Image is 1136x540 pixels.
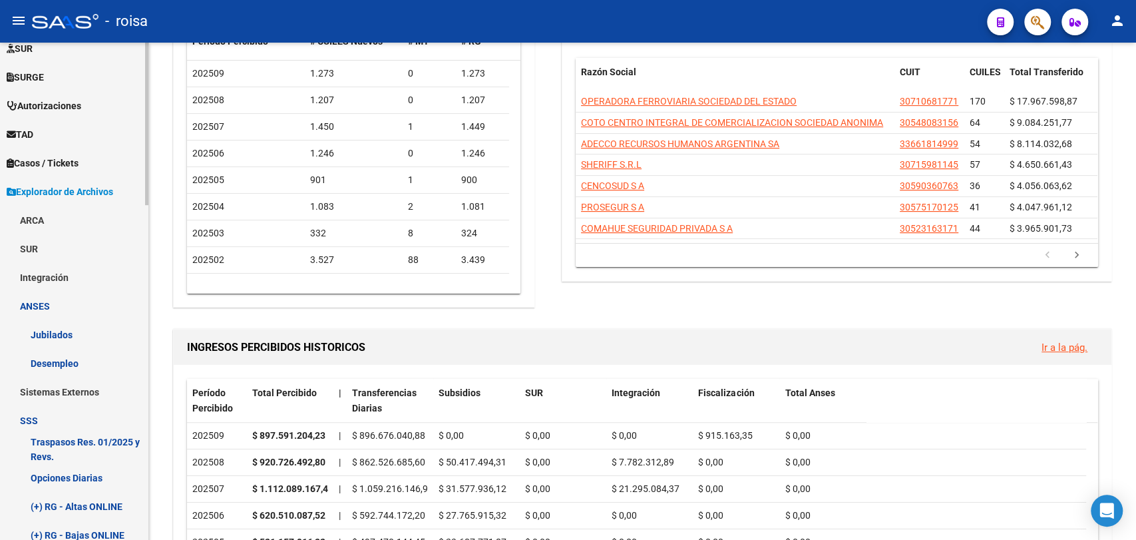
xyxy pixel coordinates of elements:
[408,172,451,188] div: 1
[970,223,980,234] span: 44
[576,58,894,102] datatable-header-cell: Razón Social
[439,510,506,521] span: $ 27.765.915,32
[310,226,397,241] div: 332
[970,180,980,191] span: 36
[900,202,958,212] span: 30575170125
[7,156,79,170] span: Casos / Tickets
[581,67,636,77] span: Razón Social
[192,174,224,185] span: 202505
[612,457,674,467] span: $ 7.782.312,89
[1010,223,1072,234] span: $ 3.965.901,73
[439,430,464,441] span: $ 0,00
[698,483,723,494] span: $ 0,00
[970,96,986,107] span: 170
[408,93,451,108] div: 0
[339,457,341,467] span: |
[7,41,33,56] span: SUR
[785,430,810,441] span: $ 0,00
[581,96,797,107] span: OPERADORA FERROVIARIA SOCIEDAD DEL ESTADO
[347,379,433,423] datatable-header-cell: Transferencias Diarias
[310,146,397,161] div: 1.246
[192,388,233,413] span: Período Percibido
[1010,96,1077,107] span: $ 17.967.598,87
[252,510,325,521] strong: $ 620.510.087,52
[352,483,433,494] span: $ 1.059.216.146,99
[461,172,504,188] div: 900
[612,483,679,494] span: $ 21.295.084,37
[461,146,504,161] div: 1.246
[339,510,341,521] span: |
[970,67,1001,77] span: CUILES
[581,202,644,212] span: PROSEGUR S A
[252,483,333,494] strong: $ 1.112.089.167,48
[525,510,550,521] span: $ 0,00
[581,223,733,234] span: COMAHUE SEGURIDAD PRIVADA S A
[310,119,397,135] div: 1.450
[192,254,224,265] span: 202502
[970,202,980,212] span: 41
[900,223,958,234] span: 30523163171
[1109,13,1125,29] mat-icon: person
[192,95,224,105] span: 202508
[252,430,325,441] strong: $ 897.591.204,23
[693,379,779,423] datatable-header-cell: Fiscalización
[7,184,113,199] span: Explorador de Archivos
[900,180,958,191] span: 30590360763
[970,159,980,170] span: 57
[252,457,325,467] strong: $ 920.726.492,80
[7,127,33,142] span: TAD
[192,428,242,443] div: 202509
[192,121,224,132] span: 202507
[581,159,642,170] span: SHERIFF S.R.L
[408,226,451,241] div: 8
[11,13,27,29] mat-icon: menu
[612,388,660,398] span: Integración
[461,119,504,135] div: 1.449
[339,388,341,398] span: |
[525,457,550,467] span: $ 0,00
[1031,335,1098,360] button: Ir a la pág.
[192,455,242,470] div: 202508
[900,96,958,107] span: 30710681771
[525,388,543,398] span: SUR
[900,159,958,170] span: 30715981145
[1041,342,1087,354] a: Ir a la pág.
[192,508,242,523] div: 202506
[439,483,506,494] span: $ 31.577.936,12
[525,430,550,441] span: $ 0,00
[1035,248,1060,263] a: go to previous page
[310,172,397,188] div: 901
[192,148,224,158] span: 202506
[1010,202,1072,212] span: $ 4.047.961,12
[612,430,637,441] span: $ 0,00
[439,457,506,467] span: $ 50.417.494,31
[698,388,754,398] span: Fiscalización
[192,228,224,238] span: 202503
[1010,159,1072,170] span: $ 4.650.661,43
[247,379,333,423] datatable-header-cell: Total Percibido
[187,341,365,354] span: INGRESOS PERCIBIDOS HISTORICOS
[785,510,810,521] span: $ 0,00
[606,379,693,423] datatable-header-cell: Integración
[333,379,347,423] datatable-header-cell: |
[461,226,504,241] div: 324
[1010,138,1072,149] span: $ 8.114.032,68
[525,483,550,494] span: $ 0,00
[894,58,964,102] datatable-header-cell: CUIT
[581,180,644,191] span: CENCOSUD S A
[785,388,835,398] span: Total Anses
[192,481,242,497] div: 202507
[964,58,1004,102] datatable-header-cell: CUILES
[1010,180,1072,191] span: $ 4.056.063,62
[439,388,480,398] span: Subsidios
[352,430,425,441] span: $ 896.676.040,88
[1064,248,1089,263] a: go to next page
[252,388,317,398] span: Total Percibido
[520,379,606,423] datatable-header-cell: SUR
[785,483,810,494] span: $ 0,00
[785,457,810,467] span: $ 0,00
[192,68,224,79] span: 202509
[408,252,451,268] div: 88
[461,66,504,81] div: 1.273
[1004,58,1097,102] datatable-header-cell: Total Transferido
